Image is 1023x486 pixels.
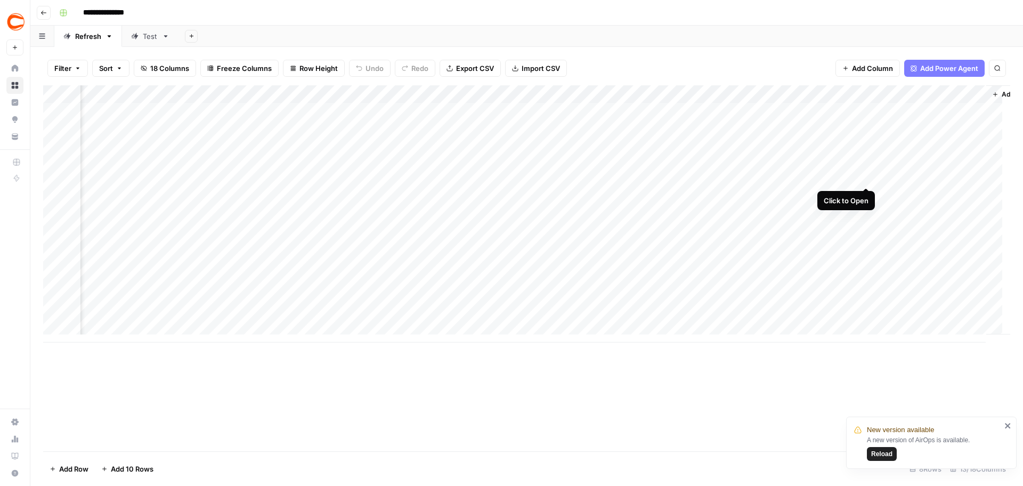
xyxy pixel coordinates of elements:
span: Undo [366,63,384,74]
button: Freeze Columns [200,60,279,77]
a: Learning Hub [6,448,23,465]
span: Row Height [299,63,338,74]
button: close [1004,421,1012,430]
button: Row Height [283,60,345,77]
span: Add Row [59,464,88,474]
a: Test [122,26,178,47]
button: Add 10 Rows [95,460,160,477]
div: 13/18 Columns [946,460,1010,477]
button: Sort [92,60,129,77]
span: Export CSV [456,63,494,74]
div: Click to Open [824,195,868,206]
a: Settings [6,413,23,431]
span: 18 Columns [150,63,189,74]
button: 18 Columns [134,60,196,77]
button: Reload [867,447,897,461]
button: Add Column [835,60,900,77]
span: Sort [99,63,113,74]
span: Reload [871,449,892,459]
span: Import CSV [522,63,560,74]
a: Insights [6,94,23,111]
button: Workspace: Covers [6,9,23,35]
span: Add Power Agent [920,63,978,74]
a: Refresh [54,26,122,47]
span: Add 10 Rows [111,464,153,474]
button: Import CSV [505,60,567,77]
button: Help + Support [6,465,23,482]
div: 8 Rows [905,460,946,477]
a: Opportunities [6,111,23,128]
div: Test [143,31,158,42]
span: Freeze Columns [217,63,272,74]
span: Add Column [852,63,893,74]
a: Browse [6,77,23,94]
span: Redo [411,63,428,74]
div: A new version of AirOps is available. [867,435,1001,461]
button: Export CSV [440,60,501,77]
button: Filter [47,60,88,77]
button: Undo [349,60,391,77]
div: Refresh [75,31,101,42]
button: Redo [395,60,435,77]
span: Filter [54,63,71,74]
span: New version available [867,425,934,435]
a: Home [6,60,23,77]
img: Covers Logo [6,12,26,31]
button: Add Power Agent [904,60,985,77]
button: Add Row [43,460,95,477]
a: Your Data [6,128,23,145]
a: Usage [6,431,23,448]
